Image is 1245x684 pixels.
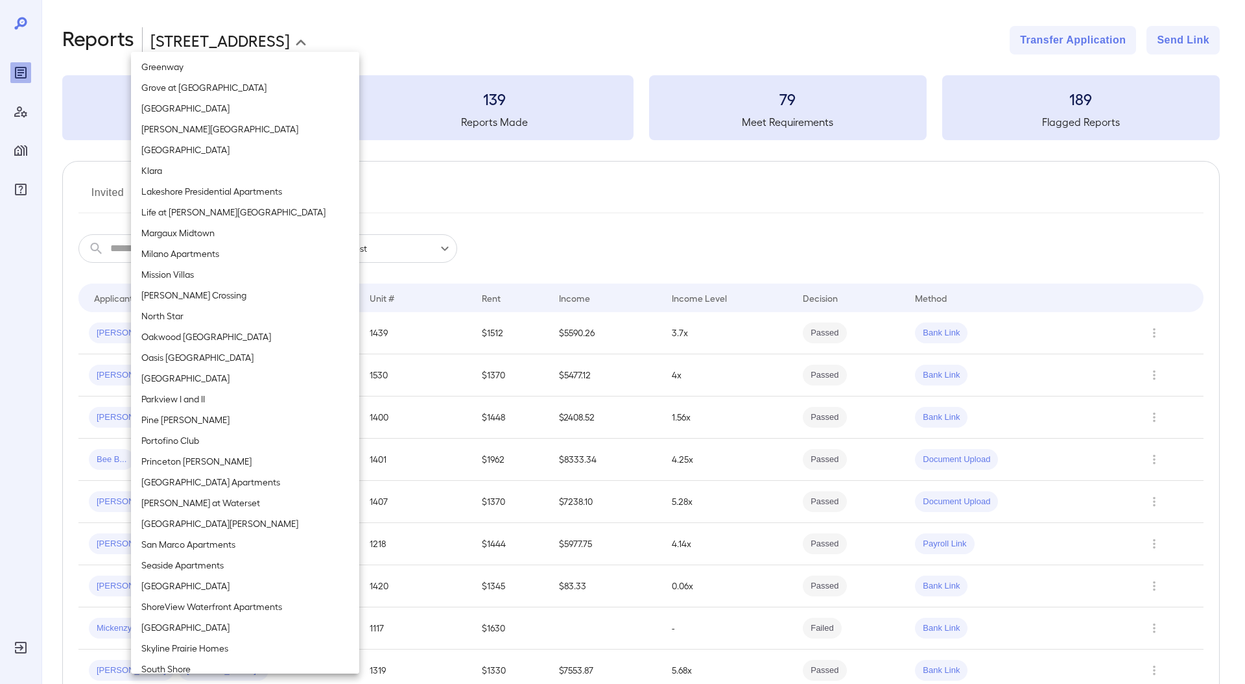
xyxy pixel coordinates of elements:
li: [GEOGRAPHIC_DATA] [131,576,359,596]
li: [GEOGRAPHIC_DATA] [131,98,359,119]
li: Princeton [PERSON_NAME] [131,451,359,472]
li: ShoreView Waterfront Apartments [131,596,359,617]
li: Life at [PERSON_NAME][GEOGRAPHIC_DATA] [131,202,359,223]
li: Pine [PERSON_NAME] [131,409,359,430]
li: [PERSON_NAME] Crossing [131,285,359,306]
li: San Marco Apartments [131,534,359,555]
li: [PERSON_NAME][GEOGRAPHIC_DATA] [131,119,359,140]
li: Oasis [GEOGRAPHIC_DATA] [131,347,359,368]
li: Parkview I and II [131,389,359,409]
li: Greenway [131,56,359,77]
li: [PERSON_NAME] at Waterset [131,493,359,513]
li: Milano Apartments [131,243,359,264]
li: Lakeshore Presidential Apartments [131,181,359,202]
li: [GEOGRAPHIC_DATA] Apartments [131,472,359,493]
li: [GEOGRAPHIC_DATA] [131,617,359,638]
li: Mission Villas [131,264,359,285]
li: [GEOGRAPHIC_DATA] [131,368,359,389]
li: North Star [131,306,359,326]
li: South Shore [131,659,359,679]
li: [GEOGRAPHIC_DATA] [131,140,359,160]
li: [GEOGRAPHIC_DATA][PERSON_NAME] [131,513,359,534]
li: Grove at [GEOGRAPHIC_DATA] [131,77,359,98]
li: Portofino Club [131,430,359,451]
li: Skyline Prairie Homes [131,638,359,659]
li: Oakwood [GEOGRAPHIC_DATA] [131,326,359,347]
li: Margaux Midtown [131,223,359,243]
li: Klara [131,160,359,181]
li: Seaside Apartments [131,555,359,576]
